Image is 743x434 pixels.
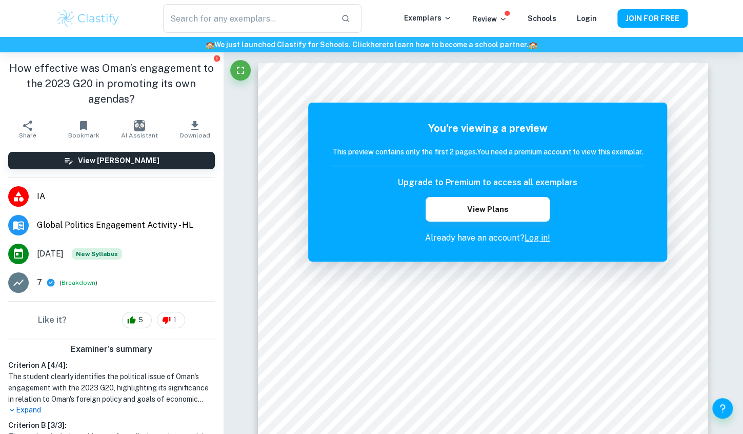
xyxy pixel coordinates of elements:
h6: Criterion B [ 3 / 3 ]: [8,420,215,431]
h1: How effective was Oman’s engagement to the 2023 G20 in promoting its own agendas? [8,61,215,107]
span: Share [19,132,36,139]
h6: Criterion A [ 4 / 4 ]: [8,360,215,371]
a: Login [577,14,597,23]
button: Help and Feedback [712,398,733,419]
span: 🏫 [206,41,214,49]
p: 7 [37,277,42,289]
a: Schools [528,14,556,23]
h6: We just launched Clastify for Schools. Click to learn how to become a school partner. [2,39,741,50]
button: Breakdown [62,278,95,287]
p: Expand [8,405,215,416]
button: View Plans [426,197,550,222]
span: IA [37,190,215,203]
a: Log in! [525,233,550,243]
button: View [PERSON_NAME] [8,152,215,169]
img: Clastify logo [56,8,121,29]
span: Bookmark [68,132,99,139]
button: Report issue [213,54,221,62]
button: JOIN FOR FREE [617,9,688,28]
div: Starting from the May 2026 session, the Global Politics Engagement Activity requirements have cha... [72,248,122,260]
span: Global Politics Engagement Activity - HL [37,219,215,231]
input: Search for any exemplars... [163,4,332,33]
span: [DATE] [37,248,64,260]
button: AI Assistant [111,115,167,144]
span: 5 [133,315,149,325]
img: AI Assistant [134,120,145,131]
a: here [370,41,386,49]
span: Download [180,132,210,139]
h6: This preview contains only the first 2 pages. You need a premium account to view this exemplar. [332,146,643,157]
span: New Syllabus [72,248,122,260]
h6: View [PERSON_NAME] [78,155,159,166]
h6: Examiner's summary [4,343,219,356]
span: ( ) [59,278,97,288]
p: Review [472,13,507,25]
h1: The student clearly identifies the political issue of Oman's engagement with the 2023 G20, highli... [8,371,215,405]
p: Exemplars [404,12,452,24]
span: AI Assistant [121,132,158,139]
h6: Like it? [38,314,67,326]
h6: Upgrade to Premium to access all exemplars [398,176,577,189]
h5: You're viewing a preview [332,121,643,136]
p: Already have an account? [332,232,643,244]
button: Bookmark [56,115,112,144]
span: 1 [168,315,182,325]
div: 1 [157,312,185,328]
div: 5 [122,312,152,328]
button: Download [167,115,223,144]
span: 🏫 [529,41,537,49]
button: Fullscreen [230,60,251,81]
